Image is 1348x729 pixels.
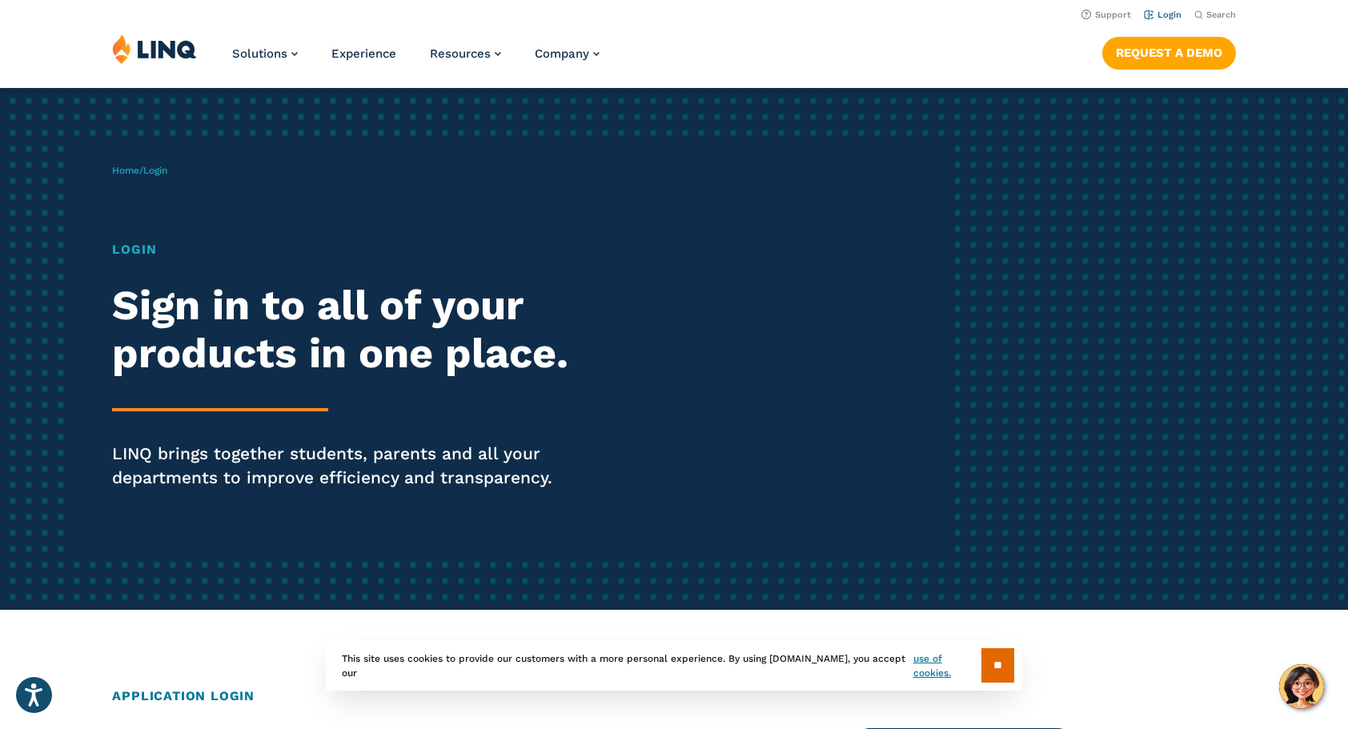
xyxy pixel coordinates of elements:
[112,282,632,378] h2: Sign in to all of your products in one place.
[112,165,167,176] span: /
[326,640,1022,691] div: This site uses cookies to provide our customers with a more personal experience. By using [DOMAIN...
[232,34,600,86] nav: Primary Navigation
[112,34,197,64] img: LINQ | K‑12 Software
[232,46,298,61] a: Solutions
[1194,9,1236,21] button: Open Search Bar
[1102,34,1236,69] nav: Button Navigation
[535,46,600,61] a: Company
[232,46,287,61] span: Solutions
[1144,10,1182,20] a: Login
[112,240,632,259] h1: Login
[430,46,501,61] a: Resources
[1081,10,1131,20] a: Support
[430,46,491,61] span: Resources
[112,165,139,176] a: Home
[913,651,981,680] a: use of cookies.
[1102,37,1236,69] a: Request a Demo
[143,165,167,176] span: Login
[1279,664,1324,709] button: Hello, have a question? Let’s chat.
[331,46,396,61] a: Experience
[535,46,589,61] span: Company
[1206,10,1236,20] span: Search
[112,442,632,490] p: LINQ brings together students, parents and all your departments to improve efficiency and transpa...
